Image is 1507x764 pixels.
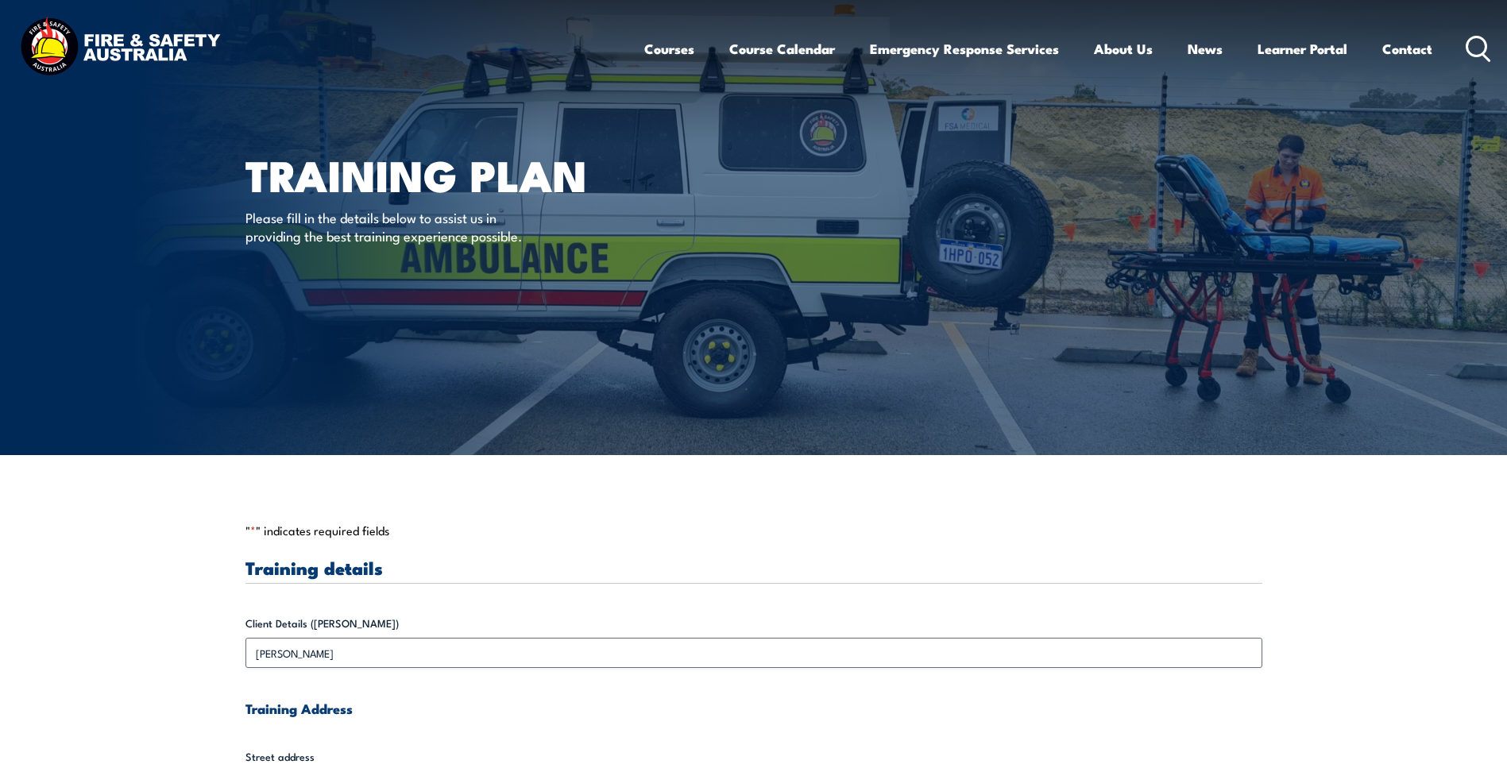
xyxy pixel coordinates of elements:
a: Course Calendar [729,28,835,70]
a: News [1188,28,1223,70]
label: Client Details ([PERSON_NAME]) [245,615,1262,631]
a: Learner Portal [1258,28,1347,70]
h4: Training Address [245,700,1262,717]
a: Courses [644,28,694,70]
a: Contact [1382,28,1432,70]
h3: Training details [245,558,1262,577]
a: Emergency Response Services [870,28,1059,70]
p: " " indicates required fields [245,523,1262,538]
h1: Training plan [245,156,638,193]
p: Please fill in the details below to assist us in providing the best training experience possible. [245,208,535,245]
a: About Us [1094,28,1153,70]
